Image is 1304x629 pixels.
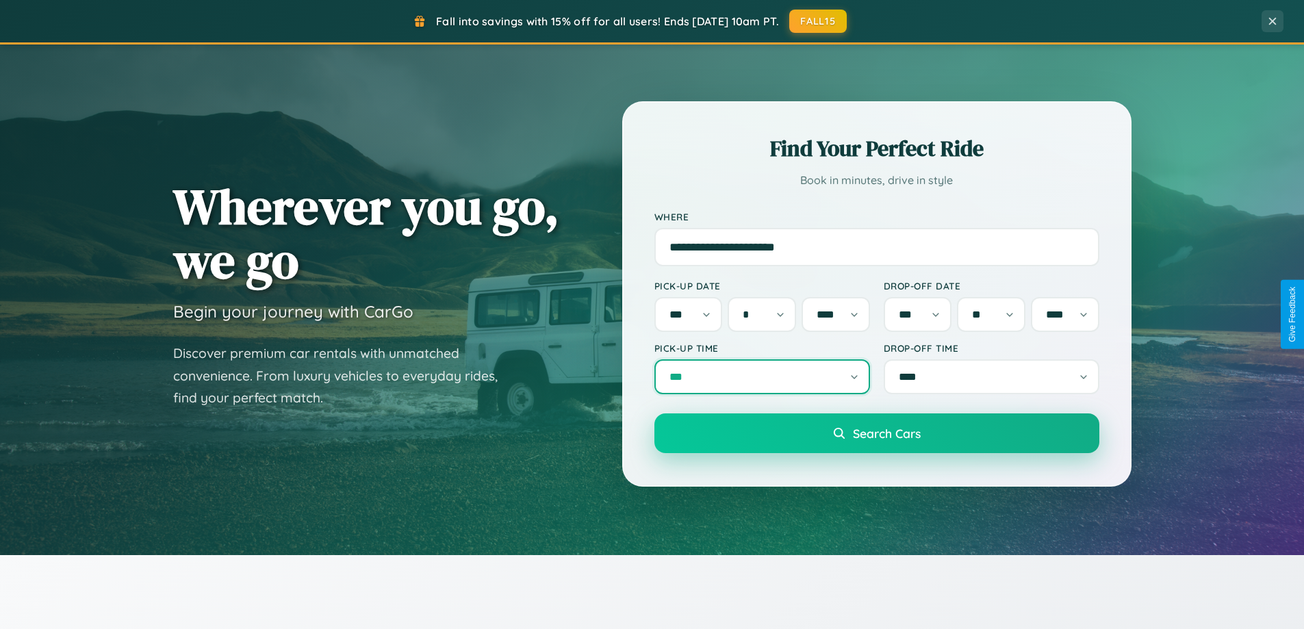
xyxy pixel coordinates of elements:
span: Search Cars [853,426,921,441]
div: Give Feedback [1288,287,1297,342]
label: Pick-up Date [654,280,870,292]
label: Drop-off Date [884,280,1099,292]
button: Search Cars [654,413,1099,453]
button: FALL15 [789,10,847,33]
h1: Wherever you go, we go [173,179,559,287]
h3: Begin your journey with CarGo [173,301,413,322]
label: Pick-up Time [654,342,870,354]
label: Drop-off Time [884,342,1099,354]
p: Discover premium car rentals with unmatched convenience. From luxury vehicles to everyday rides, ... [173,342,515,409]
h2: Find Your Perfect Ride [654,133,1099,164]
span: Fall into savings with 15% off for all users! Ends [DATE] 10am PT. [436,14,779,28]
p: Book in minutes, drive in style [654,170,1099,190]
label: Where [654,211,1099,222]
